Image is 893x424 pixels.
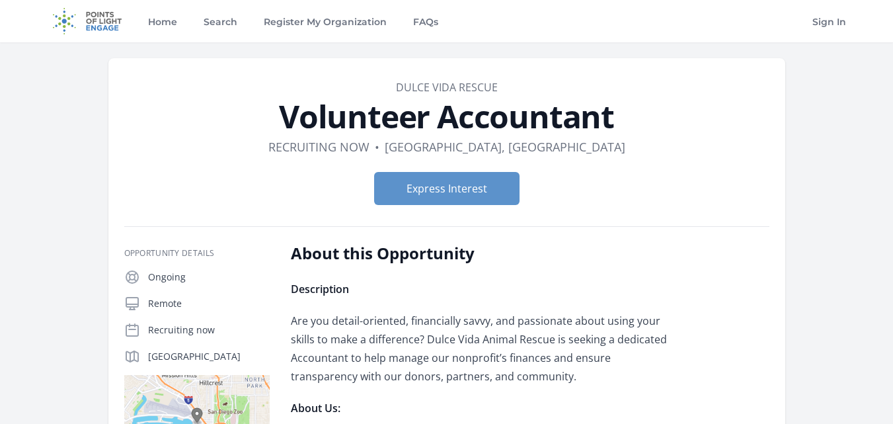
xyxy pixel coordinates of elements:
p: Are you detail-oriented, financially savvy, and passionate about using your skills to make a diff... [291,312,678,386]
dd: [GEOGRAPHIC_DATA], [GEOGRAPHIC_DATA] [385,138,625,156]
h1: Volunteer Accountant [124,101,769,132]
button: Express Interest [374,172,520,205]
div: • [375,138,379,156]
strong: About Us: [291,401,340,415]
strong: Description [291,282,349,296]
p: Ongoing [148,271,270,284]
p: Recruiting now [148,323,270,337]
p: Remote [148,297,270,310]
h3: Opportunity Details [124,248,270,259]
a: DULCE VIDA RESCUE [396,80,498,95]
h2: About this Opportunity [291,243,678,264]
p: [GEOGRAPHIC_DATA] [148,350,270,363]
dd: Recruiting now [268,138,369,156]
